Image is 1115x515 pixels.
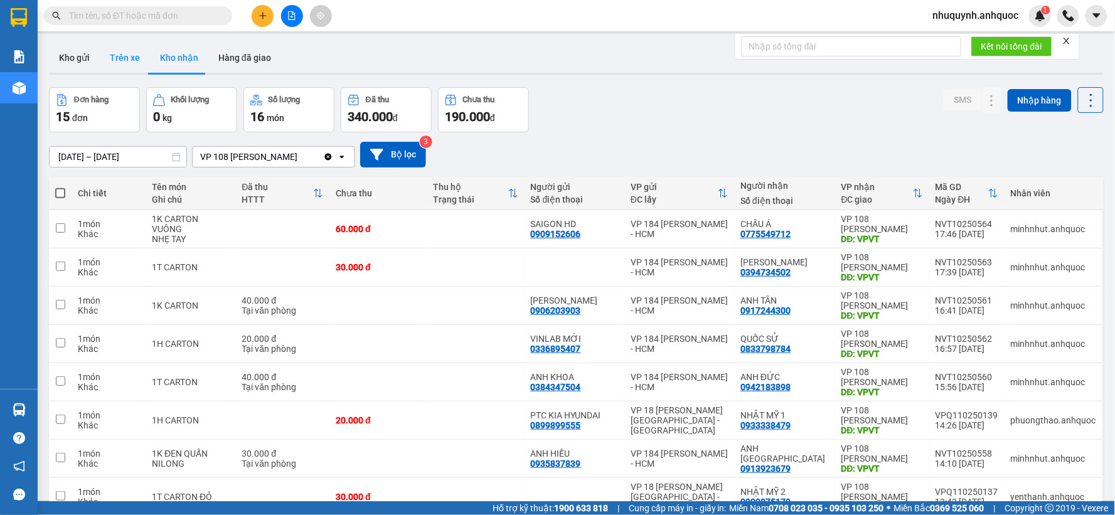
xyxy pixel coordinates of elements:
[936,410,998,420] div: VPQ110250139
[944,88,981,111] button: SMS
[152,182,229,192] div: Tên món
[100,43,150,73] button: Trên xe
[1045,504,1054,512] span: copyright
[78,449,139,459] div: 1 món
[152,194,229,204] div: Ghi chú
[1063,10,1074,21] img: phone-icon
[242,459,323,469] div: Tại văn phòng
[531,305,581,316] div: 0906203903
[336,188,420,198] div: Chưa thu
[740,372,829,382] div: ANH ĐỨC
[936,305,998,316] div: 16:41 [DATE]
[299,151,300,163] input: Selected VP 108 Lê Hồng Phong - Vũng Tàu.
[493,501,608,515] span: Hỗ trợ kỹ thuật:
[740,344,791,354] div: 0833798784
[152,262,229,272] div: 1T CARTON
[931,503,984,513] strong: 0369 525 060
[887,506,891,511] span: ⚪️
[336,262,420,272] div: 30.000 đ
[78,219,139,229] div: 1 món
[150,43,208,73] button: Kho nhận
[490,113,495,123] span: đ
[841,194,913,204] div: ĐC giao
[531,229,581,239] div: 0909152606
[1011,377,1096,387] div: minhnhut.anhquoc
[841,443,923,464] div: VP 108 [PERSON_NAME]
[1091,10,1102,21] span: caret-down
[994,501,996,515] span: |
[841,405,923,425] div: VP 108 [PERSON_NAME]
[841,329,923,349] div: VP 108 [PERSON_NAME]
[936,194,988,204] div: Ngày ĐH
[841,464,923,474] div: DĐ: VPVT
[152,300,229,311] div: 1K CARTON
[929,177,1005,210] th: Toggle SortBy
[923,8,1029,23] span: nhuquynh.anhquoc
[841,234,923,244] div: DĐ: VPVT
[78,497,139,507] div: Khác
[200,151,297,163] div: VP 108 [PERSON_NAME]
[631,295,728,316] div: VP 184 [PERSON_NAME] - HCM
[13,432,25,444] span: question-circle
[393,113,398,123] span: đ
[316,11,325,20] span: aim
[740,382,791,392] div: 0942183898
[841,182,913,192] div: VP nhận
[1011,492,1096,502] div: yenthanh.anhquoc
[841,311,923,321] div: DĐ: VPVT
[78,267,139,277] div: Khác
[13,460,25,472] span: notification
[531,372,618,382] div: ANH KHOA
[287,11,296,20] span: file-add
[78,334,139,344] div: 1 món
[936,449,998,459] div: NVT10250558
[242,382,323,392] div: Tại văn phòng
[208,43,281,73] button: Hàng đã giao
[531,382,581,392] div: 0384347504
[337,152,347,162] svg: open
[631,257,728,277] div: VP 184 [PERSON_NAME] - HCM
[894,501,984,515] span: Miền Bắc
[49,87,140,132] button: Đơn hàng15đơn
[740,334,829,344] div: QUỐC SỬ
[835,177,929,210] th: Toggle SortBy
[841,252,923,272] div: VP 108 [PERSON_NAME]
[740,443,829,464] div: ANH THỤY
[153,109,160,124] span: 0
[1086,5,1107,27] button: caret-down
[1011,188,1096,198] div: Nhân viên
[936,229,998,239] div: 17:46 [DATE]
[78,188,139,198] div: Chi tiết
[841,425,923,435] div: DĐ: VPVT
[445,109,490,124] span: 190.000
[171,95,210,104] div: Khối lượng
[242,182,313,192] div: Đã thu
[617,501,619,515] span: |
[554,503,608,513] strong: 1900 633 818
[78,420,139,430] div: Khác
[730,501,884,515] span: Miền Nam
[740,420,791,430] div: 0933338479
[531,344,581,354] div: 0336895407
[841,349,923,359] div: DĐ: VPVT
[1011,339,1096,349] div: minhnhut.anhquoc
[531,410,618,420] div: PTC KIA HYUNDAI
[629,501,727,515] span: Cung cấp máy in - giấy in:
[78,344,139,354] div: Khác
[1043,6,1048,14] span: 1
[936,372,998,382] div: NVT10250560
[336,492,420,502] div: 30.000 đ
[72,113,88,123] span: đơn
[936,420,998,430] div: 14:26 [DATE]
[252,5,274,27] button: plus
[740,305,791,316] div: 0917244300
[242,194,313,204] div: HTTT
[11,8,27,27] img: logo-vxr
[531,334,618,344] div: VINLAB MỚI
[531,449,618,459] div: ANH HIẾU
[433,182,508,192] div: Thu hộ
[242,372,323,382] div: 40.000 đ
[531,219,618,229] div: SAIGON HD
[1062,36,1071,45] span: close
[74,95,109,104] div: Đơn hàng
